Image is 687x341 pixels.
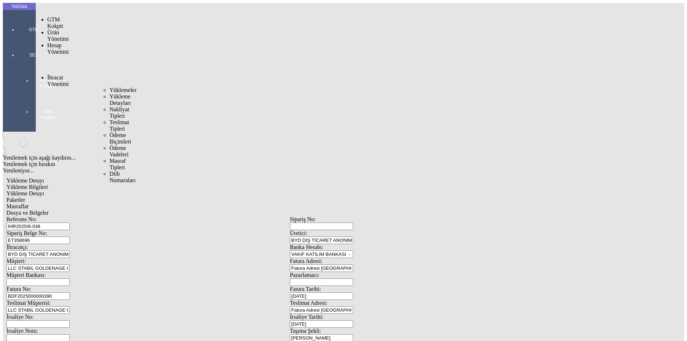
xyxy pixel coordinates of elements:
span: Ödeme Biçimleri [109,132,131,145]
span: Yüklemeler [109,87,137,93]
div: Yenilemek için bırakın [3,161,577,167]
span: Müşteri: [6,258,26,264]
span: Taşıma Şekli: [290,328,321,334]
span: Masraflar [6,203,29,209]
span: İhracat Yönetimi [47,74,69,87]
span: Diib Numaraları [109,171,136,183]
div: Yenileniyor... [3,167,577,174]
span: Dosya ve Belgeler [6,210,49,216]
span: Üretici: [290,230,307,236]
span: Teslimat Adresi: [290,300,327,306]
span: SET [23,52,44,58]
span: İrsaliye No: [6,314,34,320]
div: Yenilemek için aşağı kaydırın... [3,155,577,161]
span: Sipariş Belge No: [6,230,47,236]
span: Yükleme Detayı [6,190,44,196]
span: İrsaliye Notu: [6,328,38,334]
span: Teslimat Müşterisi: [6,300,51,306]
span: Sipariş No: [290,216,316,222]
span: Yükleme Detayı [6,177,44,184]
span: Masraf Tipleri [109,158,126,170]
div: TekData [3,4,36,9]
span: İrsaliye Tarihi: [290,314,323,320]
span: Banka Hesabı: [290,244,323,250]
span: Yükleme Bilgileri [6,184,48,190]
span: Fatura Adresi: [290,258,322,264]
span: Teslimat Tipleri [109,119,129,132]
span: GTM Kokpit [47,16,63,29]
span: Paketler [6,197,25,203]
span: Ödeme Vadeleri [109,145,128,157]
span: Pazarlamacı: [290,272,320,278]
span: İhracatçı: [6,244,28,250]
span: Ürün Yönetimi [47,29,69,42]
span: Müşteri Bankası: [6,272,46,278]
span: Hesap Yönetimi [47,42,69,55]
span: Nakliyat Tipleri [109,106,129,119]
span: Fatura No: [6,286,31,292]
span: Referans No: [6,216,37,222]
span: Fatura Tarihi: [290,286,321,292]
span: Yükleme Detayları [109,93,131,106]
